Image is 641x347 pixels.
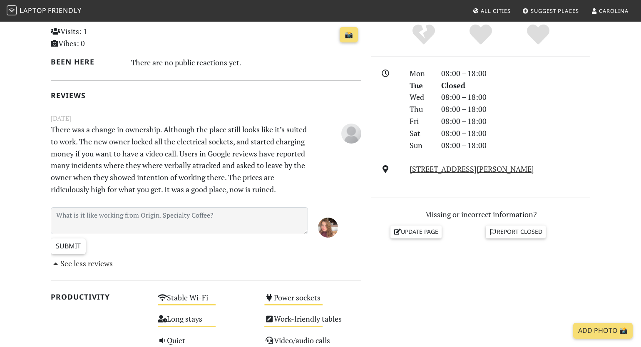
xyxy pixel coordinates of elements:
[259,291,366,312] div: Power sockets
[395,23,452,46] div: No
[153,291,260,312] div: Stable Wi-Fi
[588,3,632,18] a: Carolina
[519,3,582,18] a: Suggest Places
[405,79,436,92] div: Tue
[410,164,534,174] a: [STREET_ADDRESS][PERSON_NAME]
[509,23,567,46] div: Definitely!
[481,7,510,15] span: All Cities
[599,7,628,15] span: Carolina
[436,139,595,151] div: 08:00 – 18:00
[405,91,436,103] div: Wed
[390,226,442,238] a: Update page
[51,292,148,301] h2: Productivity
[341,128,361,138] span: Anonymous
[51,57,121,66] h2: Been here
[436,115,595,127] div: 08:00 – 18:00
[341,124,361,144] img: blank-535327c66bd565773addf3077783bbfce4b00ec00e9fd257753287c682c7fa38.png
[51,25,148,50] p: Visits: 1 Vibes: 0
[340,27,358,43] a: 📸
[436,127,595,139] div: 08:00 – 18:00
[371,208,590,221] p: Missing or incorrect information?
[318,218,338,238] img: 6773-carolina.jpg
[405,103,436,115] div: Thu
[48,6,81,15] span: Friendly
[573,323,633,339] a: Add Photo 📸
[46,124,313,196] p: There was a change in ownership. Although the place still looks like it’s suited to work. The new...
[531,7,579,15] span: Suggest Places
[259,312,366,333] div: Work-friendly tables
[436,67,595,79] div: 08:00 – 18:00
[486,226,546,238] a: Report closed
[131,56,362,69] div: There are no public reactions yet.
[436,91,595,103] div: 08:00 – 18:00
[405,67,436,79] div: Mon
[405,127,436,139] div: Sat
[470,3,514,18] a: All Cities
[405,139,436,151] div: Sun
[20,6,47,15] span: Laptop
[436,79,595,92] div: Closed
[405,115,436,127] div: Fri
[153,312,260,333] div: Long stays
[7,4,82,18] a: LaptopFriendly LaptopFriendly
[452,23,509,46] div: Yes
[51,238,86,254] input: Submit
[436,103,595,115] div: 08:00 – 18:00
[51,258,113,268] a: See less reviews
[7,5,17,15] img: LaptopFriendly
[46,113,366,124] small: [DATE]
[51,91,361,100] h2: Reviews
